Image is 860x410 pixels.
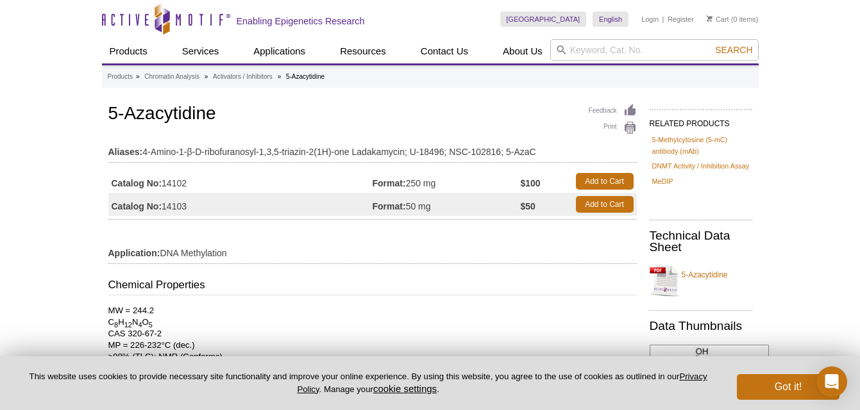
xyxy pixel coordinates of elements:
a: Chromatin Analysis [144,71,199,83]
input: Keyword, Cat. No. [550,39,759,61]
a: Register [668,15,694,24]
p: This website uses cookies to provide necessary site functionality and improve your online experie... [21,371,716,395]
img: Chemical structure of 5-Azacytidine. [650,345,769,402]
a: About Us [495,39,550,63]
strong: $50 [521,201,535,212]
li: 5-Azacytidine [286,73,325,80]
sub: 8 [114,321,118,329]
h1: 5-Azacytidine [108,104,637,126]
td: 14103 [108,193,373,216]
a: DNMT Activity / Inhibition Assay [652,160,750,172]
span: Search [715,45,752,55]
li: » [205,73,208,80]
sub: 12 [124,321,132,329]
strong: Catalog No: [112,201,162,212]
td: 14102 [108,170,373,193]
li: (0 items) [707,12,759,27]
td: 250 mg [373,170,521,193]
td: 4-Amino-1-β-D-ribofuranosyl-1,3,5-triazin-2(1H)-one Ladakamycin; U-18496; NSC-102816; 5-AzaC [108,138,637,159]
button: Search [711,44,756,56]
a: Print [589,121,637,135]
a: [GEOGRAPHIC_DATA] [500,12,587,27]
strong: Format: [373,177,406,189]
a: Feedback [589,104,637,118]
p: MW = 244.2 C H N O CAS 320-67-2 MP = 226-232°C (dec.) >98% (TLC); NMR (Conforms) [108,305,637,363]
li: | [662,12,664,27]
h3: Chemical Properties [108,277,637,295]
td: 50 mg [373,193,521,216]
strong: Catalog No: [112,177,162,189]
div: Open Intercom Messenger [816,366,847,397]
a: Contact Us [413,39,476,63]
a: 5-Methylcytosine (5-mC) antibody (mAb) [652,134,750,157]
li: » [136,73,140,80]
h2: RELATED PRODUCTS [650,109,752,132]
h2: Technical Data Sheet [650,230,752,253]
a: English [593,12,628,27]
a: Add to Cart [576,196,634,213]
sub: 5 [149,321,153,329]
sub: 4 [138,321,142,329]
li: » [278,73,282,80]
td: DNA Methylation [108,240,637,260]
h2: Data Thumbnails [650,320,752,332]
a: MeDIP [652,176,673,187]
a: Services [174,39,227,63]
a: Products [108,71,133,83]
h2: Enabling Epigenetics Research [237,15,365,27]
a: Applications [246,39,313,63]
strong: $100 [521,177,541,189]
a: Privacy Policy [297,372,707,393]
a: Products [102,39,155,63]
a: Add to Cart [576,173,634,190]
a: Resources [332,39,394,63]
strong: Format: [373,201,406,212]
button: cookie settings [373,383,437,394]
a: Cart [707,15,729,24]
strong: Aliases: [108,146,143,158]
a: Activators / Inhibitors [213,71,273,83]
a: 5-Azacytidine [650,261,752,300]
a: Login [641,15,659,24]
button: Got it! [737,374,839,400]
img: Your Cart [707,15,712,22]
strong: Application: [108,247,160,259]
